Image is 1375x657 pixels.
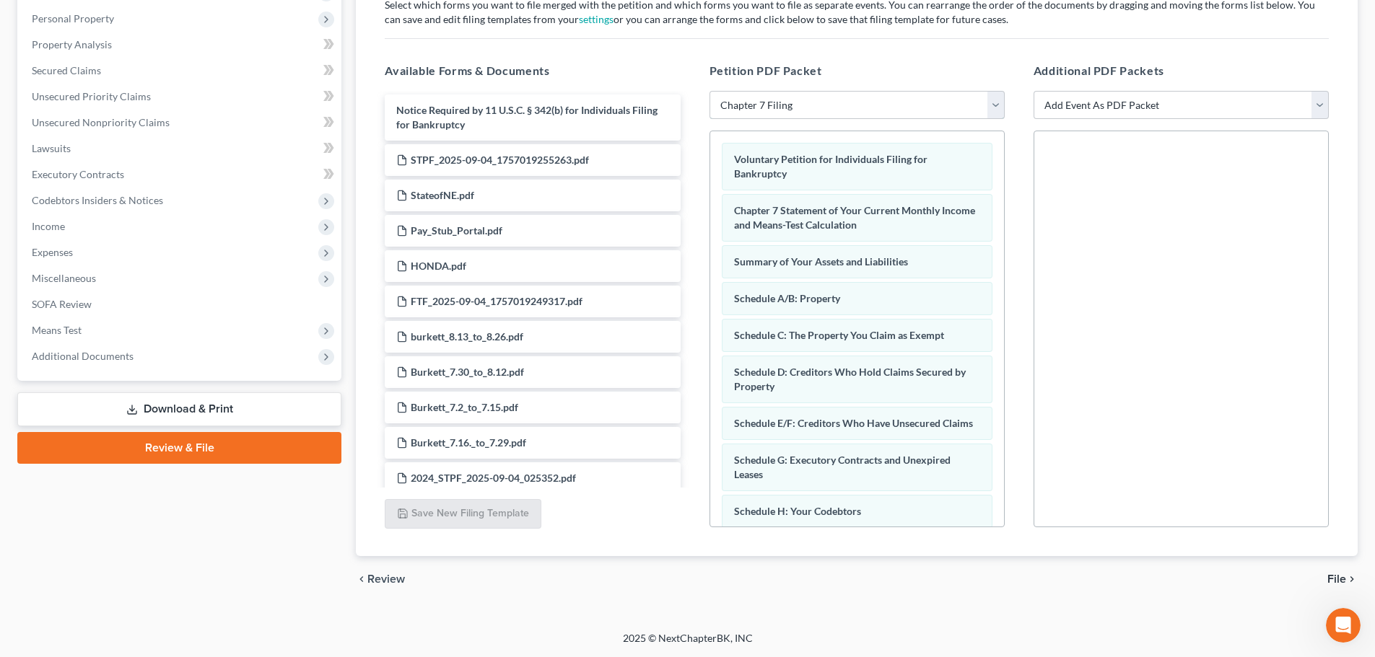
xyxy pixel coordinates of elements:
[92,472,103,484] button: Start recording
[579,13,614,25] a: settings
[396,104,658,131] span: Notice Required by 11 U.S.C. § 342(b) for Individuals Filing for Bankruptcy
[734,366,966,392] span: Schedule D: Creditors Who Hold Claims Secured by Property
[226,6,253,33] button: Home
[710,63,822,77] span: Petition PDF Packet
[385,62,680,79] h5: Available Forms & Documents
[734,255,908,268] span: Summary of Your Assets and Liabilities
[70,18,134,32] p: Active 1h ago
[734,454,951,480] span: Schedule G: Executory Contracts and Unexpired Leases
[20,136,341,162] a: Lawsuits
[411,472,576,484] span: 2024_STPF_2025-09-04_025352.pdf
[385,499,541,529] button: Save New Filing Template
[69,472,80,484] button: Upload attachment
[356,573,419,585] button: chevron_left Review
[32,220,65,232] span: Income
[411,189,474,201] span: StateofNE.pdf
[248,467,271,490] button: Send a message…
[734,417,973,429] span: Schedule E/F: Creditors Who Have Unsecured Claims
[9,6,37,33] button: go back
[1346,573,1358,585] i: chevron_right
[356,573,367,585] i: chevron_left
[17,392,341,426] a: Download & Print
[734,329,944,341] span: Schedule C: The Property You Claim as Exempt
[411,224,502,237] span: Pay_Stub_Portal.pdf
[20,110,341,136] a: Unsecured Nonpriority Claims
[20,32,341,58] a: Property Analysis
[1326,608,1361,643] iframe: Intercom live chat
[32,194,163,206] span: Codebtors Insiders & Notices
[22,472,34,484] button: Emoji picker
[20,84,341,110] a: Unsecured Priority Claims
[23,268,145,276] div: [PERSON_NAME] • 36m ago
[1327,573,1346,585] span: File
[32,298,92,310] span: SOFA Review
[20,58,341,84] a: Secured Claims
[411,401,518,413] span: Burkett_7.2_to_7.15.pdf
[32,246,73,258] span: Expenses
[32,64,101,76] span: Secured Claims
[32,168,124,180] span: Executory Contracts
[12,113,277,296] div: Katie says…
[367,573,405,585] span: Review
[32,90,151,102] span: Unsecured Priority Claims
[45,472,57,484] button: Gif picker
[734,292,840,304] span: Schedule A/B: Property
[23,157,225,256] div: The court has added a new Credit Counseling Field that we need to update upon filing. Please remo...
[20,291,341,317] a: SOFA Review
[23,123,206,149] b: 🚨ATTN: [GEOGRAPHIC_DATA] of [US_STATE]
[734,505,861,517] span: Schedule H: Your Codebtors
[1034,62,1329,79] h5: Additional PDF Packets
[70,7,164,18] h1: [PERSON_NAME]
[411,436,526,449] span: Burkett_7.16._to_7.29.pdf
[32,142,71,154] span: Lawsuits
[32,324,82,336] span: Means Test
[734,204,975,231] span: Chapter 7 Statement of Your Current Monthly Income and Means-Test Calculation
[411,295,582,307] span: FTF_2025-09-04_1757019249317.pdf
[32,272,96,284] span: Miscellaneous
[411,330,523,343] span: burkett_8.13_to_8.26.pdf
[20,162,341,188] a: Executory Contracts
[12,442,276,467] textarea: Message…
[411,366,524,378] span: Burkett_7.30_to_8.12.pdf
[17,432,341,464] a: Review & File
[276,631,1099,657] div: 2025 © NextChapterBK, INC
[32,38,112,50] span: Property Analysis
[32,12,114,25] span: Personal Property
[411,154,589,166] span: STPF_2025-09-04_1757019255263.pdf
[32,116,170,128] span: Unsecured Nonpriority Claims
[734,153,927,180] span: Voluntary Petition for Individuals Filing for Bankruptcy
[41,8,64,31] img: Profile image for Katie
[12,113,237,265] div: 🚨ATTN: [GEOGRAPHIC_DATA] of [US_STATE]The court has added a new Credit Counseling Field that we n...
[253,6,279,32] div: Close
[32,350,134,362] span: Additional Documents
[411,260,466,272] span: HONDA.pdf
